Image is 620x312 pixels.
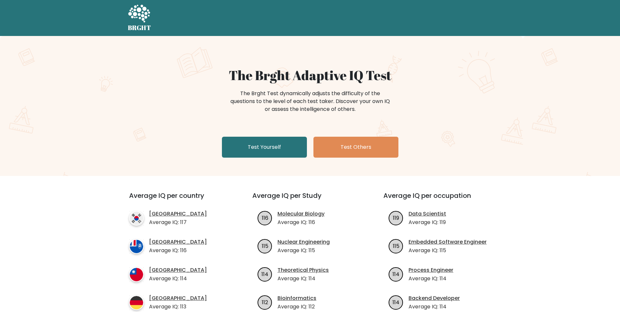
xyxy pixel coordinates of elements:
[277,275,329,283] p: Average IQ: 114
[129,267,144,282] img: country
[222,137,307,158] a: Test Yourself
[149,210,207,218] a: [GEOGRAPHIC_DATA]
[277,294,316,302] a: Bioinformatics
[409,266,453,274] a: Process Engineer
[151,67,470,83] h1: The Brght Adaptive IQ Test
[277,247,330,254] p: Average IQ: 115
[277,303,316,311] p: Average IQ: 112
[149,266,207,274] a: [GEOGRAPHIC_DATA]
[409,210,446,218] a: Data Scientist
[129,192,229,207] h3: Average IQ per country
[129,295,144,310] img: country
[262,242,268,250] text: 115
[383,192,499,207] h3: Average IQ per occupation
[228,90,392,113] div: The Brght Test dynamically adjusts the difficulty of the questions to the level of each test take...
[393,298,399,306] text: 114
[149,218,207,226] p: Average IQ: 117
[393,214,399,221] text: 119
[277,238,330,246] a: Nuclear Engineering
[393,242,399,250] text: 115
[277,210,325,218] a: Molecular Biology
[149,238,207,246] a: [GEOGRAPHIC_DATA]
[409,294,460,302] a: Backend Developer
[409,238,487,246] a: Embedded Software Engineer
[252,192,368,207] h3: Average IQ per Study
[128,3,151,33] a: BRGHT
[277,266,329,274] a: Theoretical Physics
[262,298,268,306] text: 112
[262,214,268,221] text: 116
[313,137,398,158] a: Test Others
[149,247,207,254] p: Average IQ: 116
[149,303,207,311] p: Average IQ: 113
[409,247,487,254] p: Average IQ: 115
[129,211,144,226] img: country
[277,218,325,226] p: Average IQ: 116
[261,270,268,278] text: 114
[393,270,399,278] text: 114
[409,218,446,226] p: Average IQ: 119
[149,294,207,302] a: [GEOGRAPHIC_DATA]
[409,275,453,283] p: Average IQ: 114
[409,303,460,311] p: Average IQ: 114
[128,24,151,32] h5: BRGHT
[129,239,144,254] img: country
[149,275,207,283] p: Average IQ: 114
